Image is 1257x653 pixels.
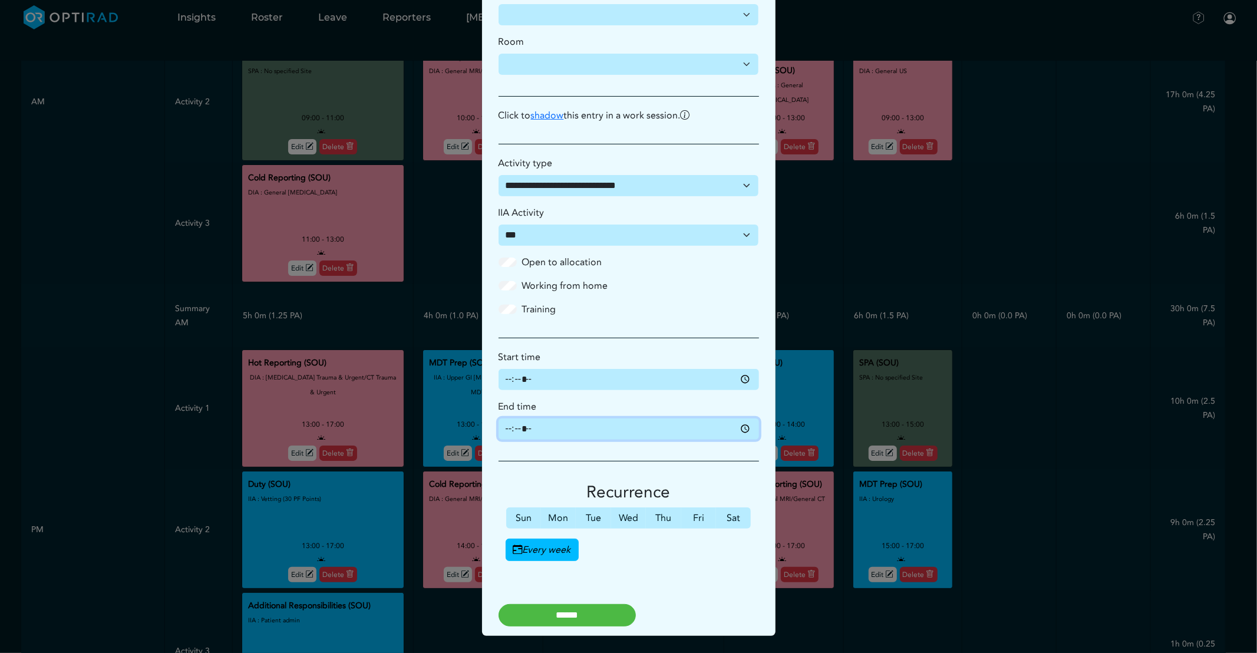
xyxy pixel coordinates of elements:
label: IIA Activity [499,206,545,220]
p: Click to this entry in a work session. [491,108,766,123]
i: Every week [506,539,579,561]
label: Activity type [499,156,553,170]
label: Tue [576,507,611,529]
label: Sat [716,507,751,529]
label: Fri [681,507,716,529]
label: Start time [499,350,541,364]
a: shadow [531,109,564,122]
label: Training [522,302,556,316]
label: Sun [506,507,541,529]
label: Wed [611,507,646,529]
label: End time [499,400,537,414]
label: Thu [646,507,681,529]
label: Open to allocation [522,255,602,269]
i: To shadow the entry is to show a duplicate in another work session. [681,109,690,122]
label: Mon [541,507,576,529]
h3: Recurrence [499,483,759,503]
label: Room [499,35,524,49]
label: Working from home [522,279,608,293]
